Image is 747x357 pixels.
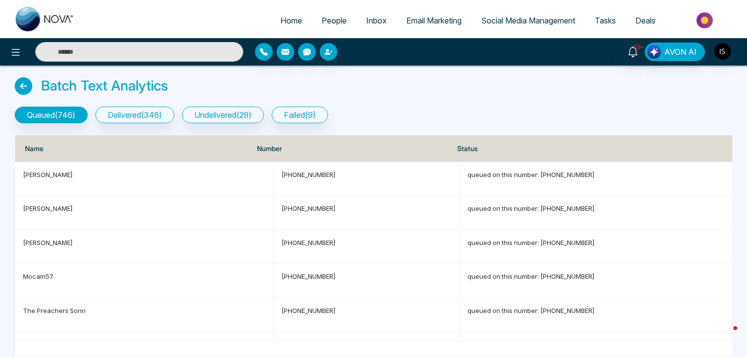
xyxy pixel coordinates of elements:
p: queued on this number: [PHONE_NUMBER] [467,203,724,213]
p: queued on this number: [PHONE_NUMBER] [467,339,724,349]
img: Nova CRM Logo [16,7,74,31]
a: Social Media Management [471,11,585,30]
img: Lead Flow [647,45,661,59]
button: delivered(348) [95,107,174,123]
img: Market-place.gif [670,9,741,31]
p: [PHONE_NUMBER] [281,170,451,179]
a: Email Marketing [397,11,471,30]
p: queued on this number: [PHONE_NUMBER] [467,170,724,179]
a: Inbox [356,11,397,30]
p: [PHONE_NUMBER] [281,203,451,213]
span: The Preachers Sonn [23,307,86,314]
a: Home [271,11,312,30]
button: undelivered(29) [182,107,264,123]
p: [PHONE_NUMBER] [281,339,451,349]
p: [PHONE_NUMBER] [281,238,451,247]
p: queued on this number: [PHONE_NUMBER] [467,306,724,315]
span: Social Media Management [481,16,575,25]
iframe: Intercom live chat [714,324,737,347]
p: [PHONE_NUMBER] [281,306,451,315]
span: Deals [635,16,655,25]
a: Deals [626,11,665,30]
button: queued(746) [15,107,88,123]
button: failed(9) [272,107,328,123]
th: Status [449,135,732,162]
span: Email Marketing [406,16,462,25]
img: User Avatar [714,43,731,60]
span: 10+ [633,43,642,51]
span: Home [280,16,302,25]
th: Number [249,135,449,162]
span: [PERSON_NAME] [23,171,73,178]
span: Inbox [366,16,387,25]
p: queued on this number: [PHONE_NUMBER] [467,271,724,281]
th: Name [15,135,249,162]
span: AVON AI [664,46,697,58]
span: [PERSON_NAME] [23,239,73,246]
h3: Batch Text Analytics [41,78,168,94]
span: People [322,16,347,25]
span: Tasks [595,16,616,25]
span: Mocam57 [23,272,53,280]
p: queued on this number: [PHONE_NUMBER] [467,238,724,247]
a: 10+ [621,43,645,60]
a: People [312,11,356,30]
span: [PERSON_NAME] [23,204,73,212]
a: Tasks [585,11,626,30]
button: AVON AI [645,43,705,61]
p: [PHONE_NUMBER] [281,271,451,281]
